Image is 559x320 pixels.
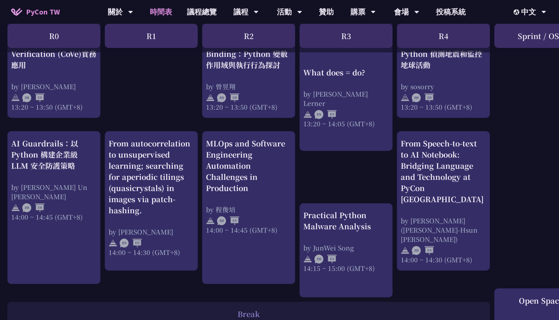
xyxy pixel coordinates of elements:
[300,24,392,48] div: R3
[206,93,215,102] img: svg+xml;base64,PHN2ZyB4bWxucz0iaHR0cDovL3d3dy53My5vcmcvMjAwMC9zdmciIHdpZHRoPSIyNCIgaGVpZ2h0PSIyNC...
[397,24,490,48] div: R4
[206,138,291,278] a: MLOps and Software Engineering Automation Challenges in Production by 程俊培 14:00 ~ 14:45 (GMT+8)
[11,203,20,212] img: svg+xml;base64,PHN2ZyB4bWxucz0iaHR0cDovL3d3dy53My5vcmcvMjAwMC9zdmciIHdpZHRoPSIyNCIgaGVpZ2h0PSIyNC...
[217,93,239,102] img: ZHZH.38617ef.svg
[303,210,389,232] div: Practical Python Malware Analysis
[314,255,337,264] img: ZHEN.371966e.svg
[120,239,142,248] img: ENEN.5a408d1.svg
[314,110,337,119] img: ENEN.5a408d1.svg
[303,67,389,78] div: What does = do?
[11,26,97,111] a: 以LLM攜手Python驗證資料：Chain of Verification (CoVe)實務應用 by [PERSON_NAME] 13:20 ~ 13:50 (GMT+8)
[401,216,486,244] div: by [PERSON_NAME]([PERSON_NAME]-Hsun [PERSON_NAME])
[412,246,434,255] img: ZHEN.371966e.svg
[401,102,486,111] div: 13:20 ~ 13:50 (GMT+8)
[105,24,198,48] div: R1
[401,26,486,111] a: Raspberry Shake - 用 Raspberry Pi 與 Python 偵測地震和監控地球活動 by sosorry 13:20 ~ 13:50 (GMT+8)
[109,239,117,248] img: svg+xml;base64,PHN2ZyB4bWxucz0iaHR0cDovL3d3dy53My5vcmcvMjAwMC9zdmciIHdpZHRoPSIyNCIgaGVpZ2h0PSIyNC...
[303,26,389,145] a: What does = do? by [PERSON_NAME] Lerner 13:20 ~ 14:05 (GMT+8)
[217,216,239,225] img: ZHEN.371966e.svg
[206,205,291,214] div: by 程俊培
[11,82,97,91] div: by [PERSON_NAME]
[202,24,295,48] div: R2
[11,93,20,102] img: svg+xml;base64,PHN2ZyB4bWxucz0iaHR0cDovL3d3dy53My5vcmcvMjAwMC9zdmciIHdpZHRoPSIyNCIgaGVpZ2h0PSIyNC...
[4,3,67,21] a: PyCon TW
[109,138,194,216] div: From autocorrelation to unsupervised learning; searching for aperiodic tilings (quasicrystals) in...
[514,9,521,15] img: Locale Icon
[303,210,389,291] a: Practical Python Malware Analysis by JunWei Song 14:15 ~ 15:00 (GMT+8)
[22,203,45,212] img: ZHZH.38617ef.svg
[11,138,97,171] div: AI Guardrails：以 Python 構建企業級 LLM 安全防護策略
[303,110,312,119] img: svg+xml;base64,PHN2ZyB4bWxucz0iaHR0cDovL3d3dy53My5vcmcvMjAwMC9zdmciIHdpZHRoPSIyNCIgaGVpZ2h0PSIyNC...
[206,37,291,71] div: 從 Closure 到 Late Binding：Python 變數作用域與執行行為探討
[401,93,410,102] img: svg+xml;base64,PHN2ZyB4bWxucz0iaHR0cDovL3d3dy53My5vcmcvMjAwMC9zdmciIHdpZHRoPSIyNCIgaGVpZ2h0PSIyNC...
[303,255,312,264] img: svg+xml;base64,PHN2ZyB4bWxucz0iaHR0cDovL3d3dy53My5vcmcvMjAwMC9zdmciIHdpZHRoPSIyNCIgaGVpZ2h0PSIyNC...
[26,6,60,17] span: PyCon TW
[11,182,97,201] div: by [PERSON_NAME] Un [PERSON_NAME]
[11,212,97,222] div: 14:00 ~ 14:45 (GMT+8)
[7,24,100,48] div: R0
[11,308,486,320] div: Break
[401,246,410,255] img: svg+xml;base64,PHN2ZyB4bWxucz0iaHR0cDovL3d3dy53My5vcmcvMjAwMC9zdmciIHdpZHRoPSIyNCIgaGVpZ2h0PSIyNC...
[206,216,215,225] img: svg+xml;base64,PHN2ZyB4bWxucz0iaHR0cDovL3d3dy53My5vcmcvMjAwMC9zdmciIHdpZHRoPSIyNCIgaGVpZ2h0PSIyNC...
[109,248,194,257] div: 14:00 ~ 14:30 (GMT+8)
[206,82,291,91] div: by 曾昱翔
[206,26,291,111] a: 從 Closure 到 Late Binding：Python 變數作用域與執行行為探討 by 曾昱翔 13:20 ~ 13:50 (GMT+8)
[412,93,434,102] img: ZHZH.38617ef.svg
[109,227,194,236] div: by [PERSON_NAME]
[401,82,486,91] div: by sosorry
[206,138,291,194] div: MLOps and Software Engineering Automation Challenges in Production
[303,89,389,108] div: by [PERSON_NAME] Lerner
[401,255,486,264] div: 14:00 ~ 14:30 (GMT+8)
[206,225,291,235] div: 14:00 ~ 14:45 (GMT+8)
[22,93,45,102] img: ZHEN.371966e.svg
[303,119,389,128] div: 13:20 ~ 14:05 (GMT+8)
[303,264,389,273] div: 14:15 ~ 15:00 (GMT+8)
[401,138,486,205] div: From Speech-to-text to AI Notebook: Bridging Language and Technology at PyCon [GEOGRAPHIC_DATA]
[206,102,291,111] div: 13:20 ~ 13:50 (GMT+8)
[11,8,22,16] img: Home icon of PyCon TW 2025
[109,138,194,264] a: From autocorrelation to unsupervised learning; searching for aperiodic tilings (quasicrystals) in...
[401,138,486,264] a: From Speech-to-text to AI Notebook: Bridging Language and Technology at PyCon [GEOGRAPHIC_DATA] b...
[303,243,389,252] div: by JunWei Song
[11,138,97,278] a: AI Guardrails：以 Python 構建企業級 LLM 安全防護策略 by [PERSON_NAME] Un [PERSON_NAME] 14:00 ~ 14:45 (GMT+8)
[11,102,97,111] div: 13:20 ~ 13:50 (GMT+8)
